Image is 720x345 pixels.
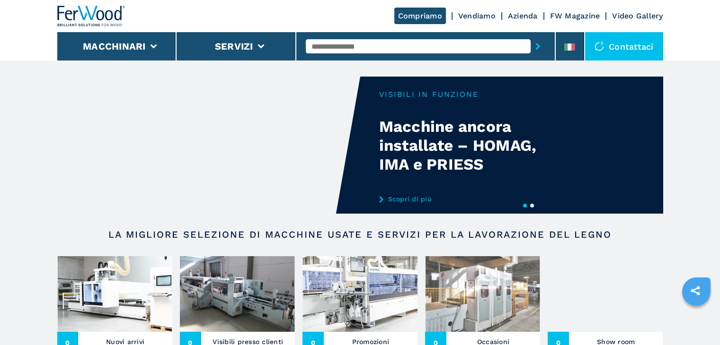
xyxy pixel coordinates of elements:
[595,42,604,51] img: Contattaci
[180,256,295,332] img: Visibili presso clienti
[57,77,360,214] video: Your browser does not support the video tag.
[523,204,527,207] button: 1
[458,11,496,20] a: Vendiamo
[585,32,663,60] div: Contattaci
[57,256,172,332] img: Nuovi arrivi
[684,279,707,302] a: sharethis
[215,41,253,52] button: Servizi
[531,35,545,57] button: submit-button
[57,6,125,26] img: Ferwood
[530,204,534,207] button: 2
[508,11,538,20] a: Azienda
[394,8,446,24] a: Compriamo
[302,256,418,332] img: Promozioni
[83,41,146,52] button: Macchinari
[88,229,633,240] h2: LA MIGLIORE SELEZIONE DI MACCHINE USATE E SERVIZI PER LA LAVORAZIONE DEL LEGNO
[379,195,565,203] a: Scopri di più
[612,11,663,20] a: Video Gallery
[425,256,540,332] img: Occasioni
[550,11,600,20] a: FW Magazine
